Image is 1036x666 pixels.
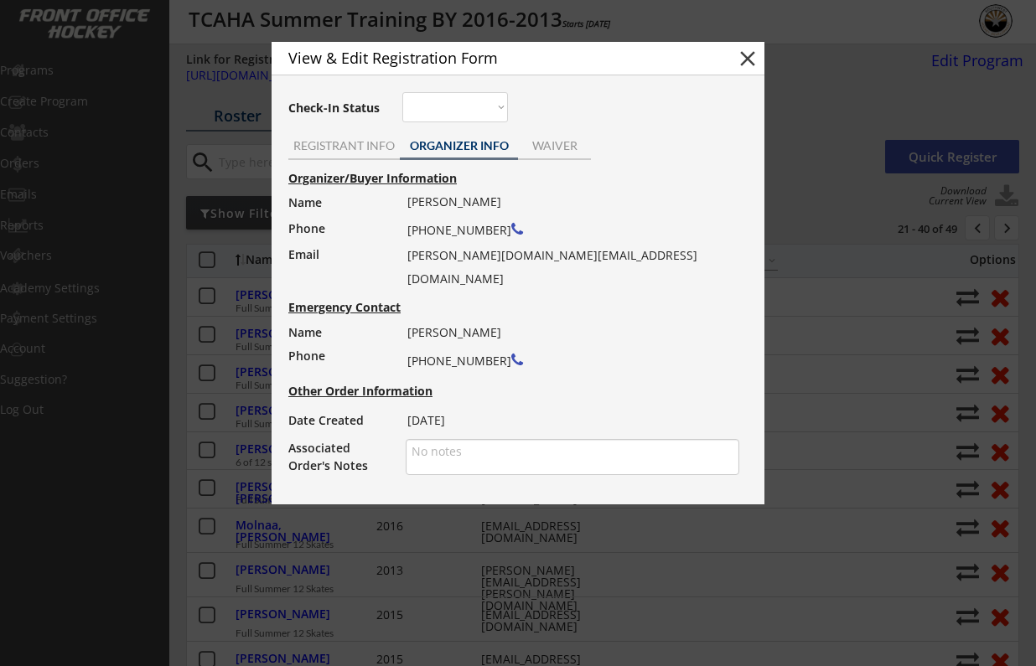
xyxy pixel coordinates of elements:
div: WAIVER [518,140,591,152]
div: Emergency Contact [288,302,417,313]
div: View & Edit Registration Form [288,50,706,65]
div: REGISTRANT INFO [288,140,400,152]
div: Organizer/Buyer Information [288,173,756,184]
div: Check-In Status [288,102,383,114]
div: Associated Order's Notes [288,439,390,474]
div: [DATE] [407,409,728,432]
div: [PERSON_NAME] [PHONE_NUMBER] [407,321,728,374]
button: close [735,46,760,71]
div: ORGANIZER INFO [400,140,518,152]
div: Name Phone [288,321,390,368]
div: Name Phone Email [288,190,390,293]
div: [PERSON_NAME] [PHONE_NUMBER] [PERSON_NAME][DOMAIN_NAME][EMAIL_ADDRESS][DOMAIN_NAME] [407,190,728,291]
div: Date Created [288,409,390,432]
div: Other Order Information [288,385,756,397]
